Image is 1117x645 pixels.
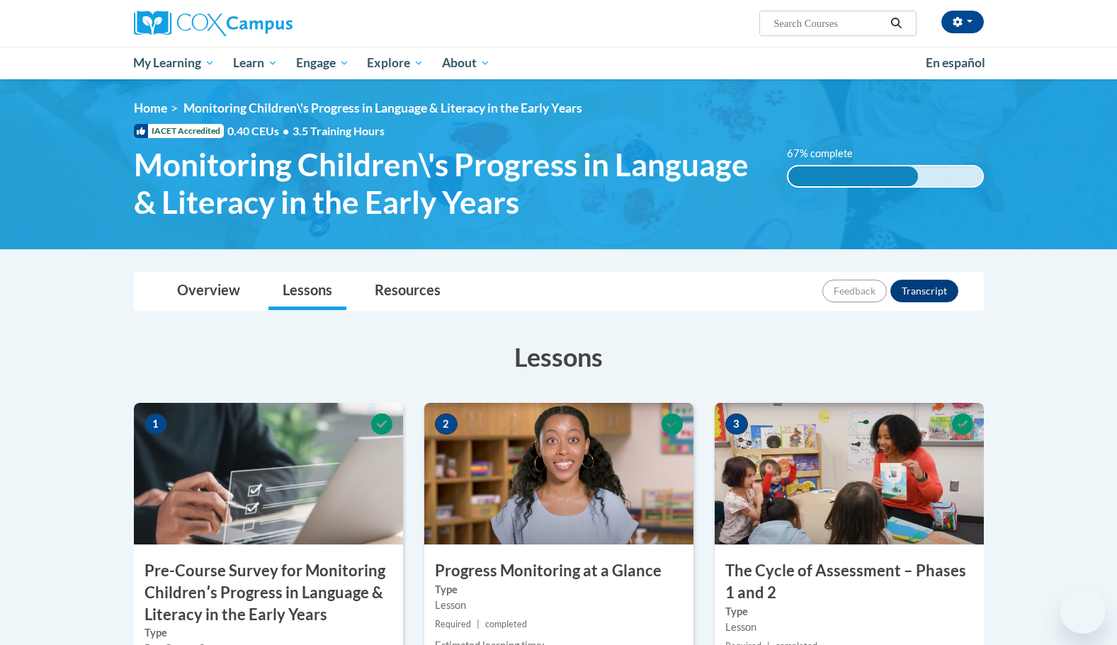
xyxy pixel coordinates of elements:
span: completed [485,619,527,629]
a: Engage [287,47,358,79]
label: Type [725,604,973,620]
a: Lessons [268,273,346,310]
a: En español [917,48,994,78]
span: IACET Accredited [134,124,224,138]
span: En español [926,55,985,70]
button: Account Settings [941,11,984,33]
div: Lesson [725,620,973,635]
label: Type [144,625,392,641]
span: 1 [144,413,167,435]
div: 67% complete [788,166,918,186]
span: Required [435,619,471,629]
a: Cox Campus [134,11,403,36]
span: 3 [725,413,748,435]
div: Lesson [435,598,683,613]
a: Home [134,101,167,115]
a: Explore [358,47,433,79]
label: Type [435,582,683,598]
h3: Pre-Course Survey for Monitoring Childrenʹs Progress in Language & Literacy in the Early Years [134,560,403,625]
span: My Learning [133,55,215,72]
span: 2 [435,413,458,435]
span: • [283,124,289,137]
span: 0.40 CEUs [227,123,293,139]
span: About [442,55,490,72]
input: Search Courses [772,15,885,32]
img: Cox Campus [134,11,293,36]
button: Search [885,15,907,32]
h3: Lessons [134,339,984,375]
div: Main menu [113,47,1005,79]
a: Learn [224,47,287,79]
span: Learn [233,55,278,72]
a: Overview [163,273,254,310]
span: Monitoring Children\'s Progress in Language & Literacy in the Early Years [183,101,582,115]
span: 3.5 Training Hours [293,124,385,137]
a: Resources [361,273,455,310]
h3: Progress Monitoring at a Glance [424,560,693,582]
label: 67% complete [787,146,868,161]
img: Course Image [715,403,984,544]
img: Course Image [134,403,403,544]
h3: The Cycle of Assessment – Phases 1 and 2 [715,560,984,604]
button: Transcript [890,280,958,302]
span: Engage [296,55,349,72]
a: About [433,47,499,79]
span: Monitoring Children\'s Progress in Language & Literacy in the Early Years [134,146,766,221]
button: Feedback [822,280,887,302]
a: My Learning [125,47,225,79]
img: Course Image [424,403,693,544]
span: Explore [367,55,424,72]
iframe: Button to launch messaging window [1060,588,1106,634]
span: | [477,619,480,629]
